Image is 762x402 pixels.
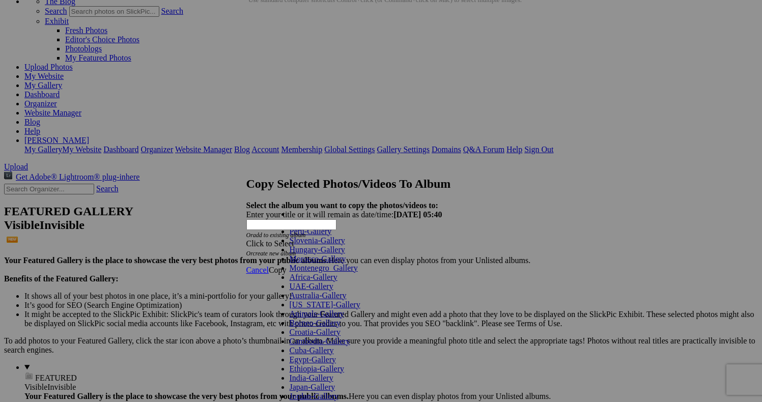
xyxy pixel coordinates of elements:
[246,239,294,248] span: Click to Select
[269,266,287,274] span: Copy
[246,201,438,210] strong: Select the album you want to copy the photos/videos to:
[393,210,442,219] b: [DATE] 05:40
[246,266,269,274] a: Cancel
[246,210,516,219] div: Enter your title or it will remain as date/time:
[246,232,306,239] i: Or
[246,250,296,257] i: Or
[252,250,296,257] a: create new album
[253,232,306,239] a: add to existing album
[246,177,516,191] h2: Copy Selected Photos/Videos To Album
